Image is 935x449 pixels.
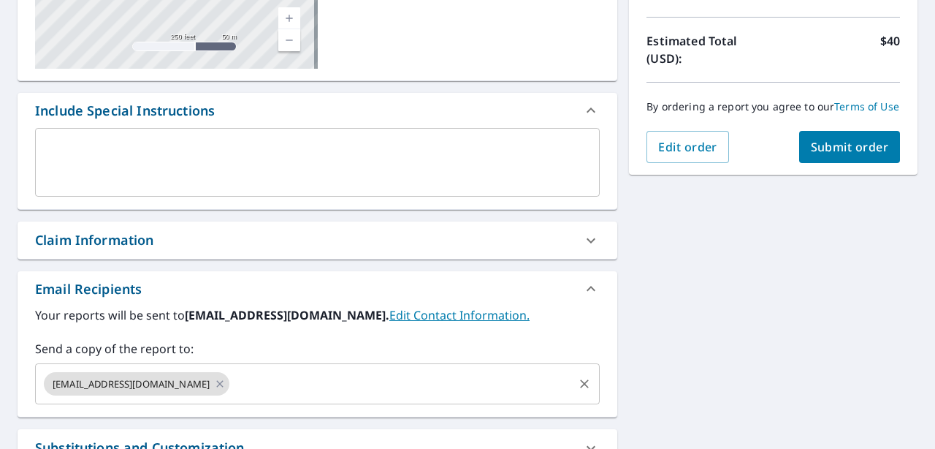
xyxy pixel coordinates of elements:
div: Include Special Instructions [35,101,215,121]
div: Include Special Instructions [18,93,617,128]
span: Submit order [811,139,889,155]
div: [EMAIL_ADDRESS][DOMAIN_NAME] [44,372,229,396]
p: By ordering a report you agree to our [646,100,900,113]
label: Send a copy of the report to: [35,340,600,358]
div: Email Recipients [18,271,617,306]
button: Clear [574,374,595,394]
span: [EMAIL_ADDRESS][DOMAIN_NAME] [44,377,218,391]
button: Submit order [799,131,901,163]
b: [EMAIL_ADDRESS][DOMAIN_NAME]. [185,307,389,323]
button: Edit order [646,131,729,163]
div: Claim Information [35,230,154,250]
label: Your reports will be sent to [35,306,600,324]
a: Current Level 17, Zoom In [278,7,300,29]
p: Estimated Total (USD): [646,32,773,67]
div: Email Recipients [35,279,142,299]
p: $40 [880,32,900,67]
a: Current Level 17, Zoom Out [278,29,300,51]
span: Edit order [658,139,717,155]
a: EditContactInfo [389,307,530,323]
a: Terms of Use [834,99,899,113]
div: Claim Information [18,222,617,259]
